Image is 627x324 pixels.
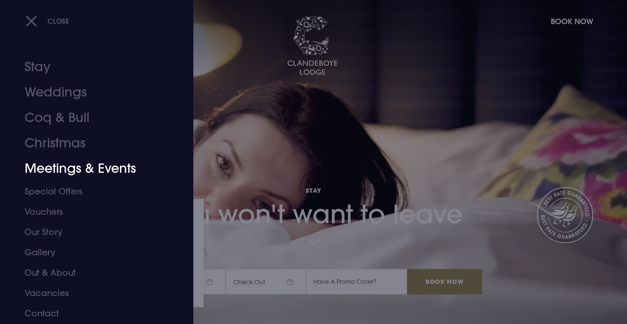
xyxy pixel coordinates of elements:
a: Meetings & Events [25,156,159,181]
a: Stay [25,54,159,80]
a: Gallery [25,242,159,263]
a: Christmas [25,130,159,156]
a: Vacancies [25,283,159,303]
a: Vouchers [25,202,159,222]
a: Weddings [25,80,159,105]
a: Coq & Bull [25,105,159,130]
a: Special Offers [25,181,159,202]
a: Contact [25,303,159,324]
a: Out & About [25,263,159,283]
span: Close [47,17,70,25]
a: Our Story [25,222,159,242]
button: Close [25,12,70,30]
